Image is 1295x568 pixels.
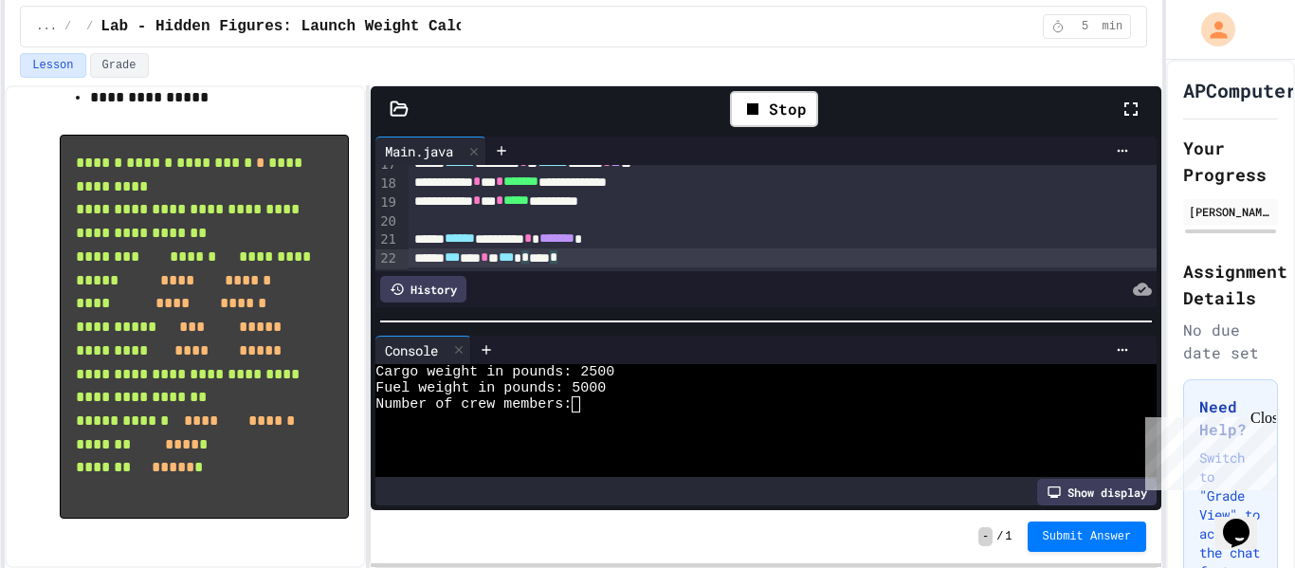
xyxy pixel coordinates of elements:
[996,529,1003,544] span: /
[1005,529,1012,544] span: 1
[375,141,463,161] div: Main.java
[1070,19,1101,34] span: 5
[1103,19,1123,34] span: min
[375,269,399,288] div: 23
[375,364,614,380] span: Cargo weight in pounds: 2500
[1181,8,1240,51] div: My Account
[375,137,486,165] div: Main.java
[1183,135,1278,188] h2: Your Progress
[375,156,399,174] div: 17
[1028,522,1147,552] button: Submit Answer
[375,193,399,212] div: 19
[375,249,399,268] div: 22
[100,15,520,38] span: Lab - Hidden Figures: Launch Weight Calculator
[1037,479,1157,505] div: Show display
[1189,203,1272,220] div: [PERSON_NAME]
[978,527,993,546] span: -
[730,91,818,127] div: Stop
[1183,258,1278,311] h2: Assignment Details
[375,396,572,412] span: Number of crew members:
[90,53,149,78] button: Grade
[1215,492,1276,549] iframe: chat widget
[36,19,57,34] span: ...
[375,336,471,364] div: Console
[1183,319,1278,364] div: No due date set
[375,174,399,193] div: 18
[1043,529,1132,544] span: Submit Answer
[380,276,466,302] div: History
[375,340,447,360] div: Console
[64,19,71,34] span: /
[86,19,93,34] span: /
[20,53,85,78] button: Lesson
[375,230,399,249] div: 21
[8,8,131,120] div: Chat with us now!Close
[1199,395,1262,441] h3: Need Help?
[375,212,399,231] div: 20
[375,380,606,396] span: Fuel weight in pounds: 5000
[1138,410,1276,490] iframe: chat widget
